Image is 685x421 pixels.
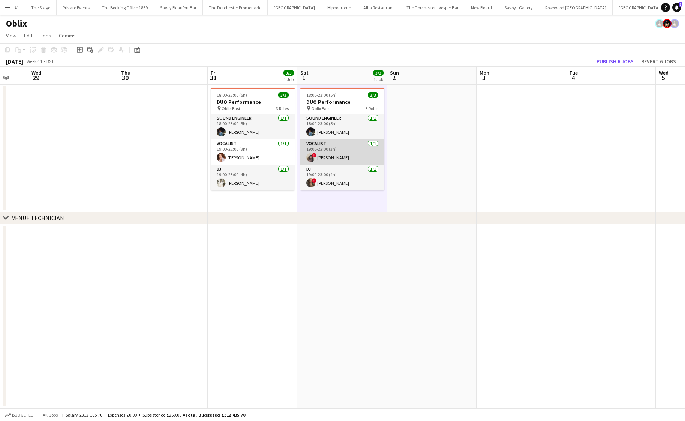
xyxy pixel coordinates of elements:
[568,73,578,82] span: 4
[278,92,289,98] span: 3/3
[25,0,57,15] button: The Stage
[658,73,669,82] span: 5
[400,0,465,15] button: The Dorchester - Vesper Bar
[6,58,23,65] div: [DATE]
[210,73,217,82] span: 31
[498,0,539,15] button: Savoy - Gallery
[268,0,321,15] button: [GEOGRAPHIC_DATA]
[211,139,295,165] app-card-role: Vocalist1/119:00-22:00 (3h)[PERSON_NAME]
[25,58,43,64] span: Week 44
[283,70,294,76] span: 3/3
[46,58,54,64] div: BST
[37,31,54,40] a: Jobs
[613,0,666,15] button: [GEOGRAPHIC_DATA]
[373,70,384,76] span: 3/3
[31,69,41,76] span: Wed
[478,73,489,82] span: 3
[3,31,19,40] a: View
[185,412,245,418] span: Total Budgeted £312 435.70
[203,0,268,15] button: The Dorchester Promenade
[368,92,378,98] span: 3/3
[30,73,41,82] span: 29
[284,76,294,82] div: 1 Job
[480,69,489,76] span: Mon
[366,106,378,111] span: 3 Roles
[211,88,295,190] app-job-card: 18:00-23:00 (5h)3/3DUO Performance Oblix East3 RolesSound Engineer1/118:00-23:00 (5h)[PERSON_NAME...
[670,19,679,28] app-user-avatar: Helena Debono
[300,165,384,190] app-card-role: DJ1/119:00-23:00 (4h)![PERSON_NAME]
[21,31,36,40] a: Edit
[59,32,76,39] span: Comms
[659,69,669,76] span: Wed
[222,106,240,111] span: Oblix East
[655,19,664,28] app-user-avatar: Helena Debono
[390,69,399,76] span: Sun
[300,99,384,105] h3: DUO Performance
[594,57,637,66] button: Publish 6 jobs
[120,73,130,82] span: 30
[373,76,383,82] div: 1 Job
[66,412,245,418] div: Salary £312 185.70 + Expenses £0.00 + Subsistence £250.00 =
[357,0,400,15] button: Alba Restaurant
[300,139,384,165] app-card-role: Vocalist1/119:00-22:00 (3h)![PERSON_NAME]
[6,18,27,29] h1: Oblix
[311,106,330,111] span: Oblix East
[211,99,295,105] h3: DUO Performance
[300,69,309,76] span: Sat
[321,0,357,15] button: Hippodrome
[211,165,295,190] app-card-role: DJ1/119:00-23:00 (4h)[PERSON_NAME]
[57,0,96,15] button: Private Events
[306,92,337,98] span: 18:00-23:00 (5h)
[300,88,384,190] app-job-card: 18:00-23:00 (5h)3/3DUO Performance Oblix East3 RolesSound Engineer1/118:00-23:00 (5h)[PERSON_NAME...
[154,0,203,15] button: Savoy Beaufort Bar
[121,69,130,76] span: Thu
[672,3,681,12] a: 1
[539,0,613,15] button: Rosewood [GEOGRAPHIC_DATA]
[211,114,295,139] app-card-role: Sound Engineer1/118:00-23:00 (5h)[PERSON_NAME]
[276,106,289,111] span: 3 Roles
[679,2,682,7] span: 1
[389,73,399,82] span: 2
[312,178,316,183] span: !
[40,32,51,39] span: Jobs
[56,31,79,40] a: Comms
[312,153,316,157] span: !
[96,0,154,15] button: The Booking Office 1869
[12,412,34,418] span: Budgeted
[465,0,498,15] button: New Board
[6,32,16,39] span: View
[41,412,59,418] span: All jobs
[638,57,679,66] button: Revert 6 jobs
[217,92,247,98] span: 18:00-23:00 (5h)
[300,114,384,139] app-card-role: Sound Engineer1/118:00-23:00 (5h)[PERSON_NAME]
[299,73,309,82] span: 1
[12,214,64,222] div: VENUE TECHNICIAN
[211,69,217,76] span: Fri
[4,411,35,419] button: Budgeted
[24,32,33,39] span: Edit
[569,69,578,76] span: Tue
[663,19,672,28] app-user-avatar: Helena Debono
